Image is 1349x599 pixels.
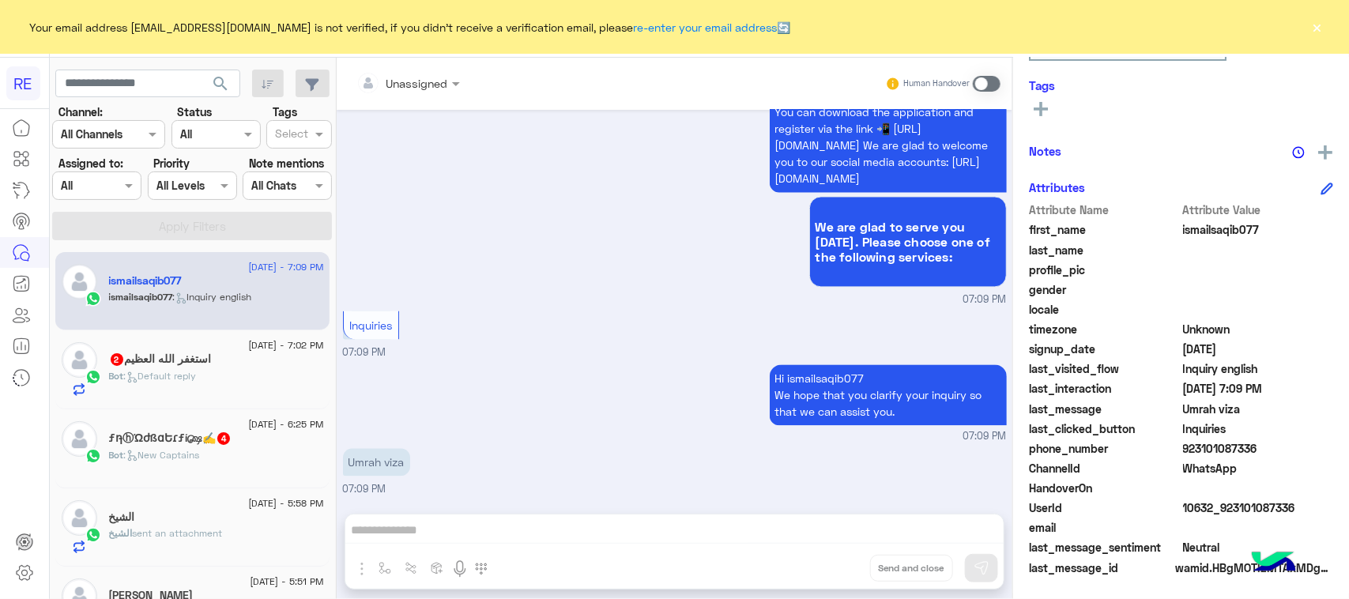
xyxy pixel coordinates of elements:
div: Select [273,125,308,145]
label: Channel: [58,104,103,120]
span: Your email address [EMAIL_ADDRESS][DOMAIN_NAME] is not verified, if you didn't receive a verifica... [30,19,791,36]
label: Assigned to: [58,155,123,171]
span: Inquiries [1183,420,1334,437]
span: 4 [217,432,230,445]
img: WhatsApp [85,369,101,385]
span: [DATE] - 5:58 PM [248,496,323,510]
img: defaultAdmin.png [62,264,97,299]
span: Attribute Name [1029,202,1180,218]
h6: Notes [1029,144,1061,158]
span: HandoverOn [1029,480,1180,496]
img: defaultAdmin.png [62,421,97,457]
span: 07:09 PM [963,430,1007,445]
span: wamid.HBgMOTIzMTAxMDg3MzM2FQIAEhggREMxMUFCMERCRjczMjE4QkUzNDJFQjU3NEFFNkIzODQA [1175,559,1333,576]
label: Priority [153,155,190,171]
p: 7/9/2025, 7:09 PM [770,99,1007,193]
span: last_clicked_button [1029,420,1180,437]
span: UserId [1029,499,1180,516]
span: [DATE] - 7:02 PM [248,338,323,352]
span: Bot [109,370,124,382]
img: notes [1292,146,1305,159]
a: re-enter your email address [634,21,778,34]
span: 2 [111,353,123,366]
span: search [211,74,230,93]
span: الشيخ [109,527,133,539]
span: null [1183,519,1334,536]
span: : Default reply [124,370,197,382]
span: [DATE] - 5:51 PM [250,575,323,589]
span: 10632_923101087336 [1183,499,1334,516]
span: phone_number [1029,440,1180,457]
span: 2025-09-07T16:09:38.777Z [1183,380,1334,397]
span: Inquiry english [1183,360,1334,377]
span: 2025-09-07T16:08:20.557Z [1183,341,1334,357]
span: You can download the application and register via the link 📲 [URL][DOMAIN_NAME] We are glad to we... [775,106,989,186]
span: We are glad to serve you [DATE]. Please choose one of the following services: [816,220,1000,265]
span: 0 [1183,539,1334,556]
label: Tags [273,104,297,120]
small: Human Handover [903,77,970,90]
span: last_interaction [1029,380,1180,397]
span: 2 [1183,460,1334,477]
span: : Inquiry english [173,291,252,303]
span: 07:09 PM [963,293,1007,308]
img: WhatsApp [85,448,101,464]
span: last_visited_flow [1029,360,1180,377]
div: RE [6,66,40,100]
button: Send and close [870,555,953,582]
button: Apply Filters [52,212,332,240]
button: × [1309,19,1325,35]
img: defaultAdmin.png [62,342,97,378]
span: 07:09 PM [343,484,386,495]
span: Bot [109,449,124,461]
h5: استغفر الله العظيم [109,352,212,366]
span: first_name [1029,221,1180,238]
span: profile_pic [1029,262,1180,278]
span: ismailsaqib077 [1183,221,1334,238]
span: 923101087336 [1183,440,1334,457]
h6: Attributes [1029,180,1085,194]
span: Attribute Value [1183,202,1334,218]
span: last_message_id [1029,559,1172,576]
h5: ƒη̵ⓗΏժßɑԵɾƒí௸✍ [109,431,232,445]
img: defaultAdmin.png [62,500,97,536]
label: Status [177,104,212,120]
span: 07:09 PM [343,347,386,359]
img: WhatsApp [85,291,101,307]
span: last_message [1029,401,1180,417]
span: signup_date [1029,341,1180,357]
span: Umrah viza [1183,401,1334,417]
span: ismailsaqib077 [109,291,173,303]
label: Note mentions [249,155,324,171]
span: : New Captains [124,449,200,461]
span: last_message_sentiment [1029,539,1180,556]
h5: ismailsaqib077 [109,274,182,288]
span: email [1029,519,1180,536]
span: last_name [1029,242,1180,258]
img: WhatsApp [85,527,101,543]
img: add [1318,145,1332,160]
span: timezone [1029,321,1180,337]
span: gender [1029,281,1180,298]
h6: Tags [1029,78,1333,92]
span: ChannelId [1029,460,1180,477]
span: [DATE] - 7:09 PM [248,260,323,274]
span: null [1183,480,1334,496]
span: Unknown [1183,321,1334,337]
h5: الشيخ [109,510,135,524]
img: hulul-logo.png [1246,536,1302,591]
span: [DATE] - 6:25 PM [248,417,323,431]
span: Inquiries [349,319,392,333]
span: null [1183,301,1334,318]
span: sent an attachment [133,527,223,539]
p: 7/9/2025, 7:09 PM [343,449,410,477]
button: search [202,70,240,104]
p: 7/9/2025, 7:09 PM [770,365,1007,426]
span: locale [1029,301,1180,318]
span: null [1183,281,1334,298]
